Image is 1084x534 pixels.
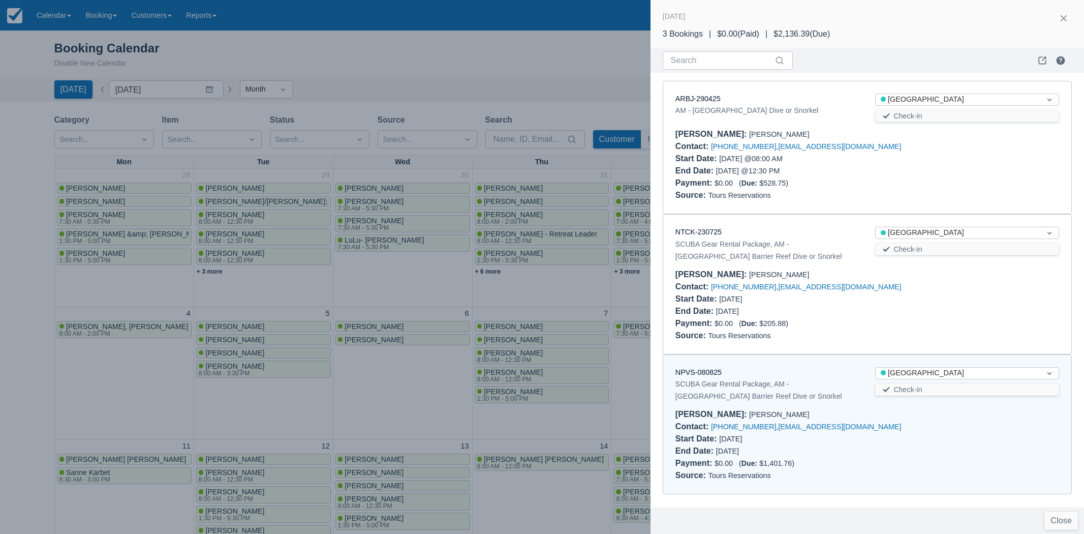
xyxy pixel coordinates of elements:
[675,331,708,340] div: Source :
[675,294,719,303] div: Start Date :
[675,305,859,317] div: [DATE]
[675,281,1059,293] div: ,
[675,434,719,443] div: Start Date :
[711,423,777,431] a: [PHONE_NUMBER]
[663,28,703,40] div: 3 Bookings
[675,282,711,291] div: Contact :
[739,459,794,467] span: ( $1,401.76 )
[675,319,715,328] div: Payment :
[675,471,708,480] div: Source :
[675,408,1059,421] div: [PERSON_NAME]
[675,130,749,138] div: [PERSON_NAME] :
[675,447,716,455] div: End Date :
[675,317,1059,330] div: $0.00
[675,179,715,187] div: Payment :
[711,142,777,151] a: [PHONE_NUMBER]
[675,378,859,402] div: SCUBA Gear Rental Package, AM - [GEOGRAPHIC_DATA] Barrier Reef Dive or Snorkel
[675,154,719,163] div: Start Date :
[1044,512,1078,530] button: Close
[675,191,708,199] div: Source :
[741,459,759,467] div: Due:
[675,104,859,116] div: AM - [GEOGRAPHIC_DATA] Dive or Snorkel
[675,142,711,151] div: Contact :
[881,227,1035,239] div: [GEOGRAPHIC_DATA]
[675,166,716,175] div: End Date :
[717,28,759,40] div: $0.00 ( Paid )
[675,177,1059,189] div: $0.00
[671,51,772,70] input: Search
[675,459,715,467] div: Payment :
[663,10,686,22] div: [DATE]
[675,228,722,236] a: NTCK-230725
[675,307,716,315] div: End Date :
[675,330,1059,342] div: Tours Reservations
[1044,228,1055,238] span: Dropdown icon
[881,368,1035,379] div: [GEOGRAPHIC_DATA]
[675,293,859,305] div: [DATE]
[675,270,749,279] div: [PERSON_NAME] :
[675,410,749,419] div: [PERSON_NAME] :
[675,95,721,103] a: ARBJ-290425
[875,383,1059,396] button: Check-in
[675,421,1059,433] div: ,
[711,283,777,291] a: [PHONE_NUMBER]
[675,469,1059,482] div: Tours Reservations
[675,368,722,376] a: NPVS-080825
[875,110,1059,122] button: Check-in
[773,28,830,40] div: $2,136.39 ( Due )
[741,319,759,328] div: Due:
[675,422,711,431] div: Contact :
[741,179,759,187] div: Due:
[739,179,788,187] span: ( $528.75 )
[703,28,717,40] div: |
[1044,95,1055,105] span: Dropdown icon
[675,457,1059,469] div: $0.00
[739,319,788,328] span: ( $205.88 )
[1044,368,1055,378] span: Dropdown icon
[675,269,1059,281] div: [PERSON_NAME]
[675,238,859,262] div: SCUBA Gear Rental Package, AM - [GEOGRAPHIC_DATA] Barrier Reef Dive or Snorkel
[875,243,1059,255] button: Check-in
[778,283,901,291] a: [EMAIL_ADDRESS][DOMAIN_NAME]
[881,94,1035,105] div: [GEOGRAPHIC_DATA]
[759,28,773,40] div: |
[675,153,859,165] div: [DATE] @ 08:00 AM
[675,165,859,177] div: [DATE] @ 12:30 PM
[675,433,859,445] div: [DATE]
[778,142,901,151] a: [EMAIL_ADDRESS][DOMAIN_NAME]
[675,140,1059,153] div: ,
[675,189,1059,201] div: Tours Reservations
[675,445,859,457] div: [DATE]
[778,423,901,431] a: [EMAIL_ADDRESS][DOMAIN_NAME]
[675,128,1059,140] div: [PERSON_NAME]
